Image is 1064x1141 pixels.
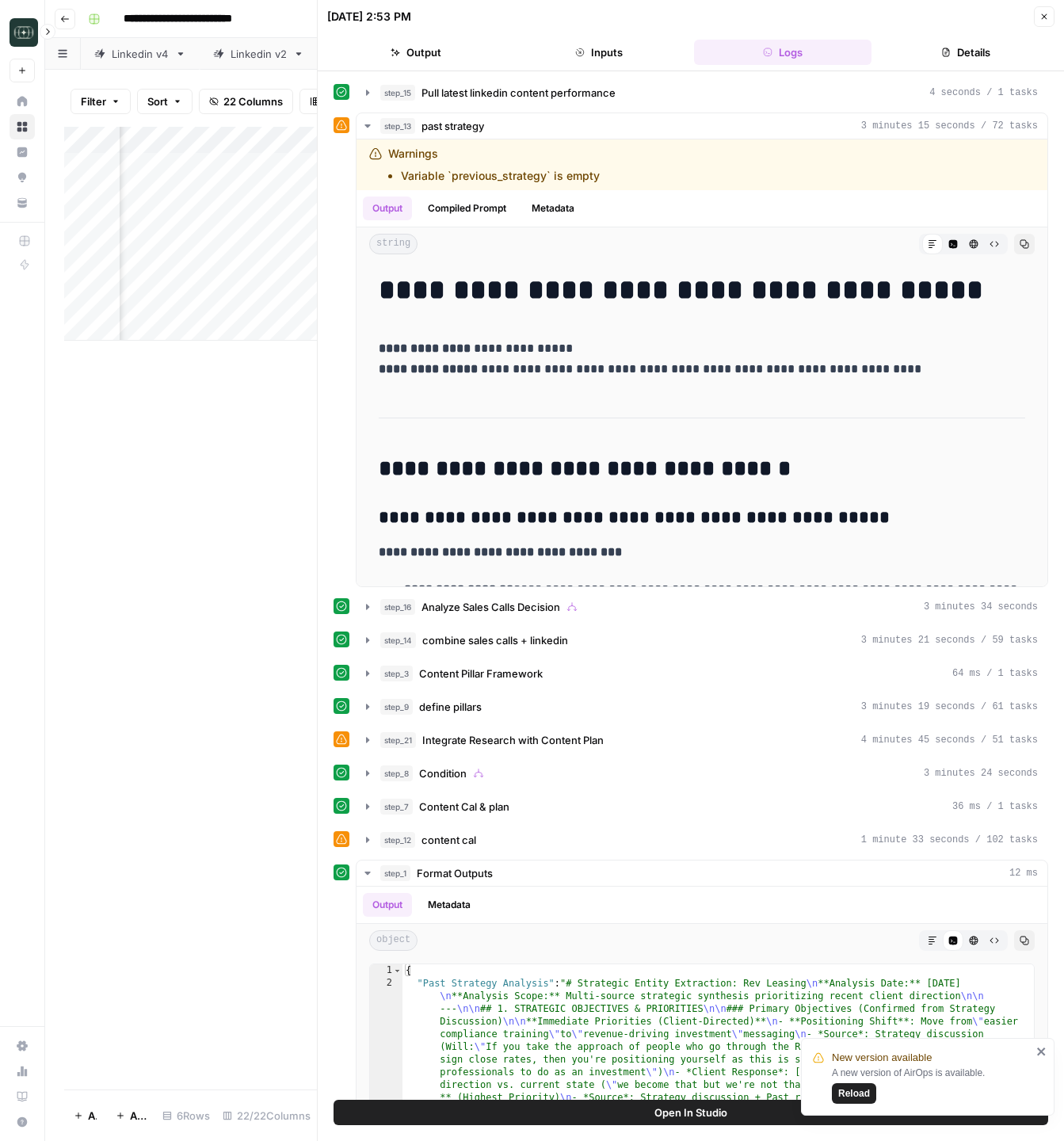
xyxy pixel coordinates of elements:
[388,146,600,184] div: Warnings
[147,93,168,109] span: Sort
[421,599,560,615] span: Analyze Sales Calls Decision
[10,89,35,114] a: Home
[357,827,1047,853] button: 1 minute 33 seconds / 102 tasks
[861,700,1038,714] span: 3 minutes 19 seconds / 61 tasks
[357,113,1047,139] button: 3 minutes 15 seconds / 72 tasks
[380,599,415,615] span: step_16
[357,861,1047,886] button: 12 ms
[357,628,1047,653] button: 3 minutes 21 seconds / 59 tasks
[419,765,467,781] span: Condition
[511,40,688,65] button: Inputs
[654,1105,727,1120] span: Open In Studio
[10,165,35,190] a: Opportunities
[370,964,402,977] div: 1
[106,1103,156,1128] button: Add 10 Rows
[327,9,411,25] div: [DATE] 2:53 PM
[1009,866,1038,880] span: 12 ms
[838,1086,870,1101] span: Reload
[421,118,484,134] span: past strategy
[380,865,410,881] span: step_1
[357,80,1047,105] button: 4 seconds / 1 tasks
[422,632,568,648] span: combine sales calls + linkedin
[421,832,476,848] span: content cal
[832,1066,1032,1104] div: A new version of AirOps is available.
[380,832,415,848] span: step_12
[952,666,1038,681] span: 64 ms / 1 tasks
[357,761,1047,786] button: 3 minutes 24 seconds
[137,89,193,114] button: Sort
[421,85,616,101] span: Pull latest linkedin content performance
[130,1108,147,1124] span: Add 10 Rows
[156,1103,216,1128] div: 6 Rows
[200,38,318,70] a: Linkedin v2
[393,964,402,977] span: Toggle code folding, rows 1 through 8
[81,38,200,70] a: Linkedin v4
[832,1083,876,1104] button: Reload
[357,139,1047,586] div: 3 minutes 15 seconds / 72 tasks
[10,114,35,139] a: Browse
[357,694,1047,719] button: 3 minutes 19 seconds / 61 tasks
[216,1103,317,1128] div: 22/22 Columns
[419,666,543,681] span: Content Pillar Framework
[363,197,412,220] button: Output
[327,40,505,65] button: Output
[369,234,418,254] span: string
[112,46,169,62] div: Linkedin v4
[64,1103,106,1128] button: Add Row
[952,799,1038,814] span: 36 ms / 1 tasks
[363,893,412,917] button: Output
[10,1059,35,1084] a: Usage
[380,699,413,715] span: step_9
[924,600,1038,614] span: 3 minutes 34 seconds
[419,699,482,715] span: define pillars
[422,732,604,748] span: Integrate Research with Content Plan
[1036,1045,1047,1058] button: close
[369,930,418,951] span: object
[71,89,131,114] button: Filter
[357,794,1047,819] button: 36 ms / 1 tasks
[10,1109,35,1135] button: Help + Support
[832,1050,932,1066] span: New version available
[380,118,415,134] span: step_13
[231,46,287,62] div: Linkedin v2
[357,727,1047,753] button: 4 minutes 45 seconds / 51 tasks
[81,93,106,109] span: Filter
[417,865,493,881] span: Format Outputs
[10,190,35,216] a: Your Data
[357,661,1047,686] button: 64 ms / 1 tasks
[694,40,871,65] button: Logs
[861,833,1038,847] span: 1 minute 33 seconds / 102 tasks
[380,732,416,748] span: step_21
[861,633,1038,647] span: 3 minutes 21 seconds / 59 tasks
[88,1108,97,1124] span: Add Row
[10,1033,35,1059] a: Settings
[380,632,416,648] span: step_14
[401,168,600,184] li: Variable `previous_strategy` is empty
[10,13,35,52] button: Workspace: Catalyst
[357,594,1047,620] button: 3 minutes 34 seconds
[334,1100,1048,1125] button: Open In Studio
[380,85,415,101] span: step_15
[223,93,283,109] span: 22 Columns
[10,139,35,165] a: Insights
[10,1084,35,1109] a: Learning Hub
[10,18,38,47] img: Catalyst Logo
[924,766,1038,780] span: 3 minutes 24 seconds
[929,86,1038,100] span: 4 seconds / 1 tasks
[199,89,293,114] button: 22 Columns
[419,799,509,815] span: Content Cal & plan
[878,40,1055,65] button: Details
[380,666,413,681] span: step_3
[861,733,1038,747] span: 4 minutes 45 seconds / 51 tasks
[861,119,1038,133] span: 3 minutes 15 seconds / 72 tasks
[380,799,413,815] span: step_7
[522,197,584,220] button: Metadata
[380,765,413,781] span: step_8
[418,893,480,917] button: Metadata
[418,197,516,220] button: Compiled Prompt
